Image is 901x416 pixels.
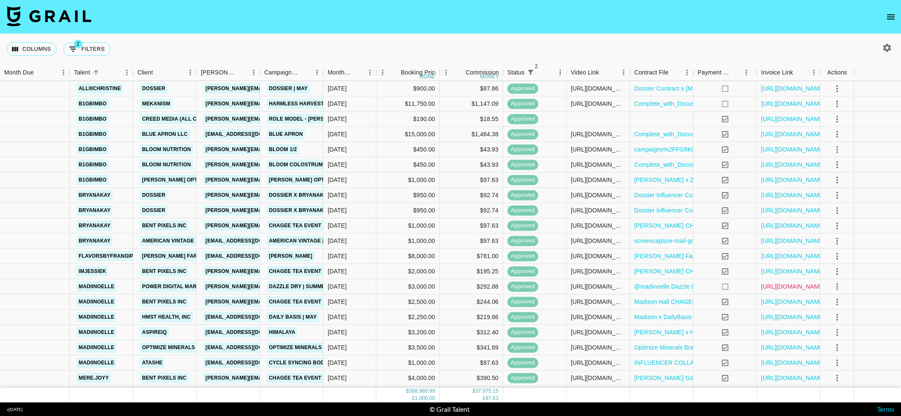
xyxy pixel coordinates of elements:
div: May '25 [328,252,347,260]
a: [PERSON_NAME] x Himalaya Collaboration Terms.pdf [634,328,781,336]
div: $1,000.00 [376,234,440,249]
div: May '25 [328,298,347,306]
a: [EMAIL_ADDRESS][DOMAIN_NAME] [203,236,298,246]
a: Bloom Nutrition [140,160,193,170]
div: Client [137,64,153,81]
span: approved [507,298,538,306]
button: select merge strategy [830,157,844,172]
div: Month Due [328,64,352,81]
a: [PERSON_NAME] [267,251,315,262]
a: Madison x DailyBasis - Creator Contract (1).pdf [634,313,761,321]
div: Contract File [630,64,693,81]
div: $3,000.00 [376,279,440,295]
a: AspireIQ [140,327,169,338]
span: approved [507,146,538,154]
a: American Vintage [140,236,196,246]
button: select merge strategy [830,325,844,339]
a: bryanakay [77,220,112,231]
div: https://www.tiktok.com/@alliiichristine/video/7509144265612610846?_t=ZP-8whyQttJKko&_r=1 [571,84,625,93]
div: https://www.instagram.com/p/DKNSWy2SBUW/ [571,343,625,352]
div: May '25 [328,160,347,169]
a: screencapture-mail-google-mail-u-0-2025-05-30-18_10_57 (1).png [634,237,813,245]
a: [URL][DOMAIN_NAME] [761,176,825,184]
a: Creed Media (All Campaigns) [140,114,228,124]
div: Commission [466,64,499,81]
button: select merge strategy [830,112,844,126]
a: INFLUENCER COLLABORATION AGREEMENT (1).pdf [634,358,784,367]
div: Campaign (Type) [264,64,299,81]
div: $190.00 [376,112,440,127]
a: Bloom Colostrum [267,160,325,170]
a: bryanakay [77,205,112,216]
div: Video Link [571,64,599,81]
div: May '25 [328,282,347,291]
span: approved [507,176,538,184]
button: select merge strategy [830,340,844,355]
div: $2,500.00 [376,295,440,310]
a: [URL][DOMAIN_NAME] [761,282,825,291]
div: https://www.youtube.com/watch?v=4oOqOE2bq-8 [571,191,625,199]
div: $3,500.00 [376,340,440,355]
button: select merge strategy [830,310,844,324]
a: Atashe [140,358,164,368]
div: May '25 [328,374,347,382]
a: Cycle Syncing Bodysuit [267,358,342,368]
a: alliiichristine [77,83,123,94]
a: [EMAIL_ADDRESS][DOMAIN_NAME] [203,342,298,353]
div: $450.00 [376,142,440,157]
button: Sort [299,66,311,78]
a: [URL][DOMAIN_NAME] [761,191,825,199]
button: Sort [599,66,611,78]
div: https://www.instagram.com/p/DJ7R1LMyI4X/ [571,130,625,138]
div: https://www.youtube.com/watch?v=MtWZrcmEAas [571,206,625,215]
button: Show filters [525,66,537,78]
button: Menu [57,66,70,79]
div: $87.86 [440,81,503,96]
a: Chagee Tea Event [267,373,323,383]
a: [URL][DOMAIN_NAME] [761,99,825,108]
button: Menu [364,66,376,79]
div: $2,000.00 [376,264,440,279]
a: [URL][DOMAIN_NAME] [761,130,825,138]
div: https://www.tiktok.com/@madiinoelle/video/7501824932796534047 [571,358,625,367]
div: $15,000.00 [376,127,440,142]
a: Chagee Tea Event [267,266,323,277]
div: Client [133,64,197,81]
a: [URL][DOMAIN_NAME] [761,206,825,215]
a: Himalaya [267,327,297,338]
button: Sort [537,66,548,78]
a: [PERSON_NAME][EMAIL_ADDRESS][DOMAIN_NAME] [203,205,341,216]
div: May '25 [328,237,347,245]
div: $450.00 [376,157,440,173]
button: Show filters [63,42,110,56]
button: Menu [740,66,753,79]
button: Sort [236,66,247,78]
a: [PERSON_NAME][EMAIL_ADDRESS][DOMAIN_NAME] [203,114,341,124]
div: Actions [827,64,847,81]
button: Menu [681,66,693,79]
a: Power Digital Marketing [140,281,218,292]
div: https://www.instagram.com/p/DKK3pr9Bbol/ [571,328,625,336]
a: [EMAIL_ADDRESS][DOMAIN_NAME] [203,251,298,262]
span: approved [507,115,538,123]
button: open drawer [882,8,899,25]
a: Bloom Nutrition [140,144,193,155]
span: 2 [532,62,541,71]
div: Video Link [567,64,630,81]
div: $781.00 [440,249,503,264]
span: approved [507,252,538,260]
a: Dossier Influencer Contract x [PERSON_NAME].docx (1) (1).pdf [634,206,806,215]
button: select merge strategy [830,96,844,111]
div: $390.50 [440,371,503,386]
div: $18.55 [440,112,503,127]
a: [URL][DOMAIN_NAME] [761,115,825,123]
a: [PERSON_NAME] Optical [140,175,212,185]
button: Menu [376,66,389,79]
a: Dossier x Bryanakay [267,205,333,216]
div: May '25 [328,115,347,123]
button: Menu [311,66,323,79]
div: $244.06 [440,295,503,310]
span: approved [507,328,538,336]
div: $1,000.00 [376,173,440,188]
div: https://www.instagram.com/p/DJmjlMoPnx2/ [571,313,625,321]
